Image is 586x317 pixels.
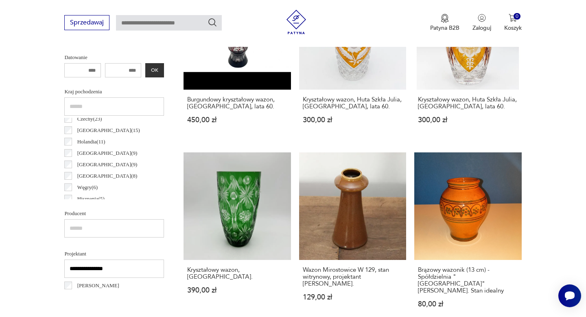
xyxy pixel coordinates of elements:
[64,53,164,62] p: Datowanie
[418,117,518,123] p: 300,00 zł
[430,14,459,32] a: Ikona medaluPatyna B2B
[504,14,522,32] button: 0Koszyk
[187,266,287,280] h3: Kryształowy wazon, [GEOGRAPHIC_DATA].
[478,14,486,22] img: Ikonka użytkownika
[514,13,520,20] div: 0
[441,14,449,23] img: Ikona medalu
[77,114,102,123] p: Czechy ( 23 )
[504,24,522,32] p: Koszyk
[77,183,98,192] p: Węgry ( 6 )
[303,266,402,287] h3: Wazon Mirostowice W 129, stan witrynowy, projektant [PERSON_NAME].
[418,301,518,308] p: 80,00 zł
[208,18,217,27] button: Szukaj
[472,14,491,32] button: Zaloguj
[77,126,140,135] p: [GEOGRAPHIC_DATA] ( 15 )
[64,15,109,30] button: Sprzedawaj
[77,160,138,169] p: [GEOGRAPHIC_DATA] ( 9 )
[558,284,581,307] iframe: Smartsupp widget button
[430,24,459,32] p: Patyna B2B
[77,281,119,290] p: [PERSON_NAME]
[284,10,308,34] img: Patyna - sklep z meblami i dekoracjami vintage
[187,96,287,110] h3: Burgundowy kryształowy wazon, [GEOGRAPHIC_DATA], lata 60.
[77,172,138,181] p: [GEOGRAPHIC_DATA] ( 8 )
[145,63,164,77] button: OK
[77,137,105,146] p: Holandia ( 11 )
[77,194,105,203] p: Hiszpania ( 5 )
[64,87,164,96] p: Kraj pochodzenia
[303,294,402,301] p: 129,00 zł
[187,117,287,123] p: 450,00 zł
[187,287,287,294] p: 390,00 zł
[509,14,517,22] img: Ikona koszyka
[418,96,518,110] h3: Kryształowy wazon, Huta Szkła Julia, [GEOGRAPHIC_DATA], lata 60.
[77,149,138,158] p: [GEOGRAPHIC_DATA] ( 9 )
[430,14,459,32] button: Patyna B2B
[303,96,402,110] h3: Kryształowy wazon, Huta Szkła Julia, [GEOGRAPHIC_DATA], lata 60.
[418,266,518,294] h3: Brązowy wazonik (13 cm) - Spółdzielnia "[GEOGRAPHIC_DATA]" [PERSON_NAME]. Stan idealny
[303,117,402,123] p: 300,00 zł
[64,209,164,218] p: Producent
[64,20,109,26] a: Sprzedawaj
[64,249,164,258] p: Projektant
[472,24,491,32] p: Zaloguj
